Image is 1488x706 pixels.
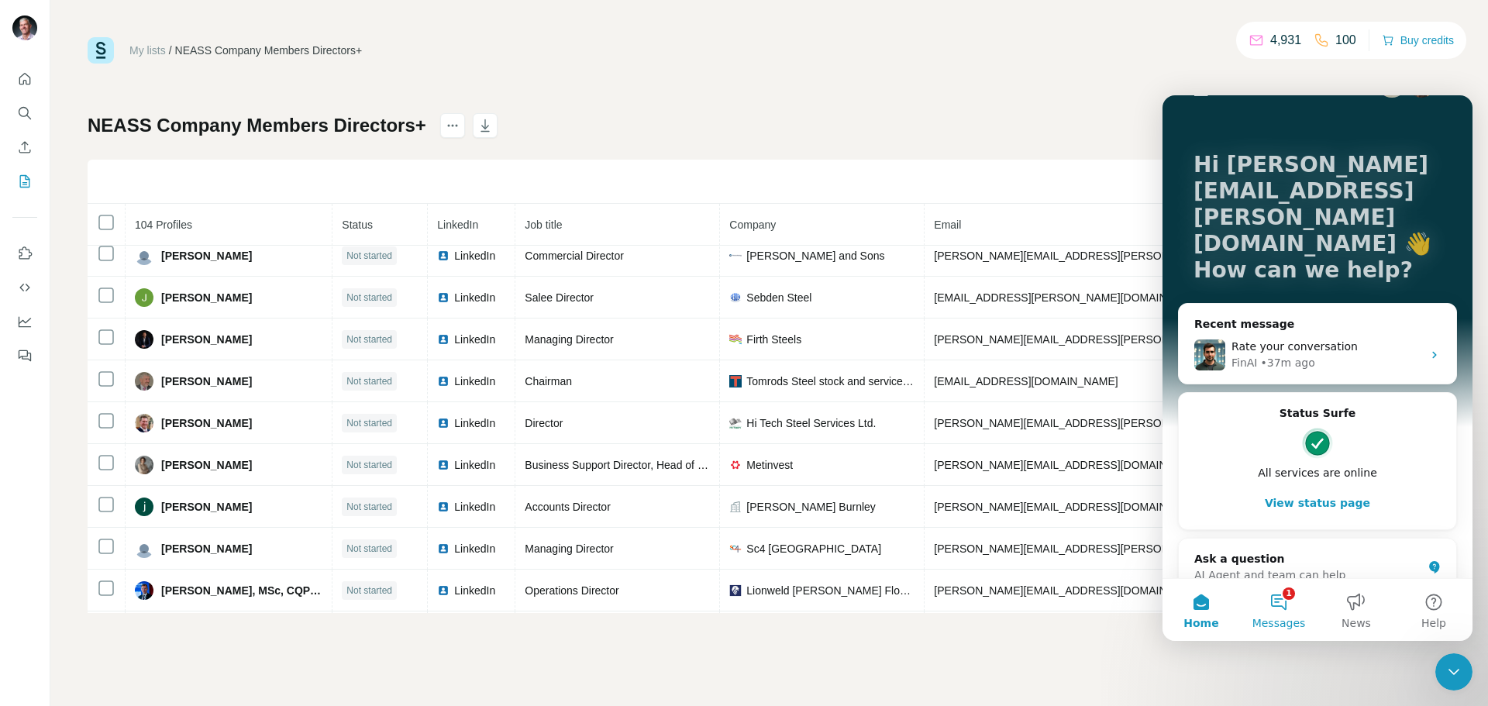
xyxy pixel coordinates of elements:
[454,583,495,598] span: LinkedIn
[135,414,153,432] img: Avatar
[135,539,153,558] img: Avatar
[129,44,166,57] a: My lists
[161,374,252,389] span: [PERSON_NAME]
[437,375,449,387] img: LinkedIn logo
[525,219,562,231] span: Job title
[346,416,392,430] span: Not started
[746,332,801,347] span: Firth Steels
[934,219,961,231] span: Email
[934,542,1297,555] span: [PERSON_NAME][EMAIL_ADDRESS][PERSON_NAME][DOMAIN_NAME]
[346,249,392,263] span: Not started
[934,584,1207,597] span: [PERSON_NAME][EMAIL_ADDRESS][DOMAIN_NAME]
[437,219,478,231] span: LinkedIn
[346,374,392,388] span: Not started
[934,459,1207,471] span: [PERSON_NAME][EMAIL_ADDRESS][DOMAIN_NAME]
[161,583,322,598] span: [PERSON_NAME], MSc, CQP MCQI
[746,374,914,389] span: Tomrods Steel stock and service centre)
[135,581,153,600] img: Avatar
[12,308,37,336] button: Dashboard
[525,333,613,346] span: Managing Director
[525,542,613,555] span: Managing Director
[525,501,610,513] span: Accounts Director
[746,583,914,598] span: Lionweld [PERSON_NAME] Flooring
[746,457,793,473] span: Metinvest
[454,248,495,263] span: LinkedIn
[135,288,153,307] img: Avatar
[437,291,449,304] img: LinkedIn logo
[440,113,465,138] button: actions
[1270,31,1301,50] p: 4,931
[346,500,392,514] span: Not started
[525,417,563,429] span: Director
[746,499,876,515] span: [PERSON_NAME] Burnley
[346,542,392,556] span: Not started
[746,541,881,556] span: Sc4 [GEOGRAPHIC_DATA]
[175,43,363,58] div: NEASS Company Members Directors+
[934,250,1297,262] span: [PERSON_NAME][EMAIL_ADDRESS][PERSON_NAME][DOMAIN_NAME]
[454,332,495,347] span: LinkedIn
[135,330,153,349] img: Avatar
[437,459,449,471] img: LinkedIn logo
[161,499,252,515] span: [PERSON_NAME]
[12,15,37,40] img: Avatar
[746,248,884,263] span: [PERSON_NAME] and Sons
[746,290,811,305] span: Sebden Steel
[729,291,742,304] img: company-logo
[729,459,742,471] img: company-logo
[729,584,742,597] img: company-logo
[454,290,495,305] span: LinkedIn
[729,375,742,387] img: company-logo
[135,372,153,391] img: Avatar
[12,99,37,127] button: Search
[12,133,37,161] button: Enrich CSV
[437,250,449,262] img: LinkedIn logo
[12,274,37,301] button: Use Surfe API
[88,113,426,138] h1: NEASS Company Members Directors+
[437,501,449,513] img: LinkedIn logo
[1162,95,1472,641] iframe: Intercom live chat
[934,291,1207,304] span: [EMAIL_ADDRESS][PERSON_NAME][DOMAIN_NAME]
[454,457,495,473] span: LinkedIn
[525,291,594,304] span: Salee Director
[934,501,1207,513] span: [PERSON_NAME][EMAIL_ADDRESS][DOMAIN_NAME]
[342,219,373,231] span: Status
[1382,29,1454,51] button: Buy credits
[161,332,252,347] span: [PERSON_NAME]
[161,290,252,305] span: [PERSON_NAME]
[135,246,153,265] img: Avatar
[525,250,624,262] span: Commercial Director
[161,457,252,473] span: [PERSON_NAME]
[161,541,252,556] span: [PERSON_NAME]
[161,248,252,263] span: [PERSON_NAME]
[437,542,449,555] img: LinkedIn logo
[934,375,1118,387] span: [EMAIL_ADDRESS][DOMAIN_NAME]
[729,333,742,346] img: company-logo
[437,333,449,346] img: LinkedIn logo
[729,417,742,429] img: company-logo
[525,459,809,471] span: Business Support Director, Head of HR international assets
[346,584,392,598] span: Not started
[161,415,252,431] span: [PERSON_NAME]
[346,332,392,346] span: Not started
[12,65,37,93] button: Quick start
[746,415,876,431] span: Hi Tech Steel Services Ltd.
[135,456,153,474] img: Avatar
[729,219,776,231] span: Company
